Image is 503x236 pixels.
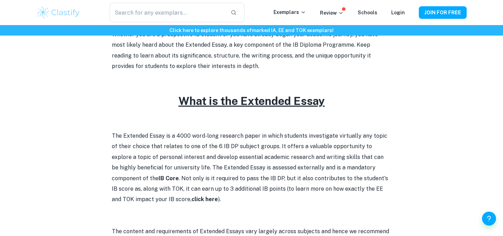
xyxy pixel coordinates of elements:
[178,94,325,107] u: What is the Extended Essay
[36,6,81,20] img: Clastify logo
[391,10,405,15] a: Login
[159,175,179,182] strong: IB Core
[112,131,391,205] p: The Extended Essay is a 4000 word-long research paper in which students investigate virtually any...
[112,29,391,72] p: Whether you are a prospective IB student or you have already begun your academic journey, you hav...
[482,212,496,226] button: Help and Feedback
[320,9,344,17] p: Review
[1,26,502,34] h6: Click here to explore thousands of marked IA, EE and TOK exemplars !
[274,8,306,16] p: Exemplars
[191,196,218,203] strong: click here
[110,3,225,22] input: Search for any exemplars...
[358,10,377,15] a: Schools
[419,6,467,19] button: JOIN FOR FREE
